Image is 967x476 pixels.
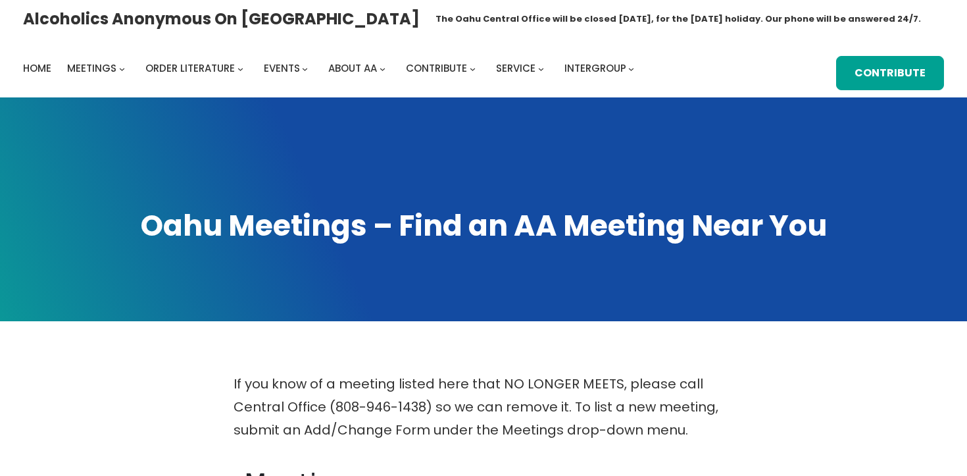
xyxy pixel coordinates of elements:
a: Contribute [836,56,944,90]
button: Meetings submenu [119,65,125,71]
button: Order Literature submenu [237,65,243,71]
button: Contribute submenu [470,65,476,71]
a: Alcoholics Anonymous on [GEOGRAPHIC_DATA] [23,5,420,33]
span: Home [23,61,51,75]
button: Intergroup submenu [628,65,634,71]
button: Service submenu [538,65,544,71]
a: Home [23,59,51,78]
span: Intergroup [564,61,626,75]
a: Service [496,59,535,78]
span: Events [264,61,300,75]
span: Contribute [406,61,467,75]
button: Events submenu [302,65,308,71]
a: Events [264,59,300,78]
a: Intergroup [564,59,626,78]
a: Contribute [406,59,467,78]
span: About AA [328,61,377,75]
h1: The Oahu Central Office will be closed [DATE], for the [DATE] holiday. Our phone will be answered... [435,13,921,26]
button: About AA submenu [380,65,385,71]
h1: Oahu Meetings – Find an AA Meeting Near You [23,206,944,246]
nav: Intergroup [23,59,639,78]
a: About AA [328,59,377,78]
span: Meetings [67,61,116,75]
a: Meetings [67,59,116,78]
span: Service [496,61,535,75]
span: Order Literature [145,61,235,75]
p: If you know of a meeting listed here that NO LONGER MEETS, please call Central Office (808-946-14... [234,373,733,442]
